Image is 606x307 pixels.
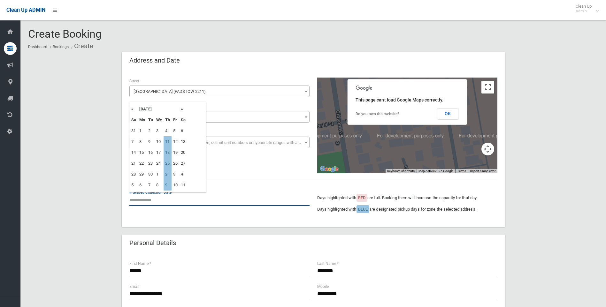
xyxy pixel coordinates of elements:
[138,180,147,191] td: 6
[130,158,138,169] td: 21
[164,147,172,158] td: 18
[122,54,188,67] header: Address and Date
[164,158,172,169] td: 25
[179,158,187,169] td: 27
[129,86,310,97] span: Beamish Street (PADSTOW 2211)
[138,104,179,115] th: [DATE]
[418,169,453,173] span: Map data ©2025 Google
[134,140,312,145] span: Select the unit number from the dropdown, delimit unit numbers or hyphenate ranges with a comma
[138,147,147,158] td: 15
[470,169,495,173] a: Report a map error
[172,158,179,169] td: 26
[358,207,368,212] span: BLUE
[131,113,308,122] span: 6
[147,169,155,180] td: 30
[164,136,172,147] td: 11
[130,169,138,180] td: 28
[481,143,494,155] button: Map camera controls
[481,81,494,94] button: Toggle fullscreen view
[138,136,147,147] td: 8
[155,158,164,169] td: 24
[147,125,155,136] td: 2
[172,136,179,147] td: 12
[147,158,155,169] td: 23
[155,125,164,136] td: 3
[179,147,187,158] td: 20
[164,180,172,191] td: 9
[147,147,155,158] td: 16
[317,194,497,202] p: Days highlighted with are full. Booking them will increase the capacity for that day.
[179,115,187,125] th: Sa
[319,165,340,173] img: Google
[70,40,93,52] li: Create
[172,125,179,136] td: 5
[164,115,172,125] th: Th
[138,125,147,136] td: 1
[572,4,598,13] span: Clean Up
[457,169,466,173] a: Terms (opens in new tab)
[319,165,340,173] a: Open this area in Google Maps (opens a new window)
[28,27,102,40] span: Create Booking
[576,9,592,13] small: Admin
[147,136,155,147] td: 9
[147,180,155,191] td: 7
[179,104,187,115] th: »
[179,180,187,191] td: 11
[130,136,138,147] td: 7
[155,115,164,125] th: We
[179,136,187,147] td: 13
[130,115,138,125] th: Su
[179,169,187,180] td: 4
[356,112,399,116] a: Do you own this website?
[164,169,172,180] td: 2
[130,180,138,191] td: 5
[358,195,366,200] span: RED
[172,147,179,158] td: 19
[437,108,459,120] button: OK
[155,147,164,158] td: 17
[172,115,179,125] th: Fr
[28,45,47,49] a: Dashboard
[317,206,497,213] p: Days highlighted with are designated pickup days for zone the selected address.
[122,237,184,249] header: Personal Details
[172,180,179,191] td: 10
[138,169,147,180] td: 29
[164,125,172,136] td: 4
[130,147,138,158] td: 14
[155,169,164,180] td: 1
[129,111,310,123] span: 6
[147,115,155,125] th: Tu
[179,125,187,136] td: 6
[131,87,308,96] span: Beamish Street (PADSTOW 2211)
[155,136,164,147] td: 10
[356,97,443,102] span: This page can't load Google Maps correctly.
[172,169,179,180] td: 3
[387,169,415,173] button: Keyboard shortcuts
[138,158,147,169] td: 22
[155,180,164,191] td: 8
[130,125,138,136] td: 31
[53,45,69,49] a: Bookings
[6,7,45,13] span: Clean Up ADMIN
[138,115,147,125] th: Mo
[130,104,138,115] th: «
